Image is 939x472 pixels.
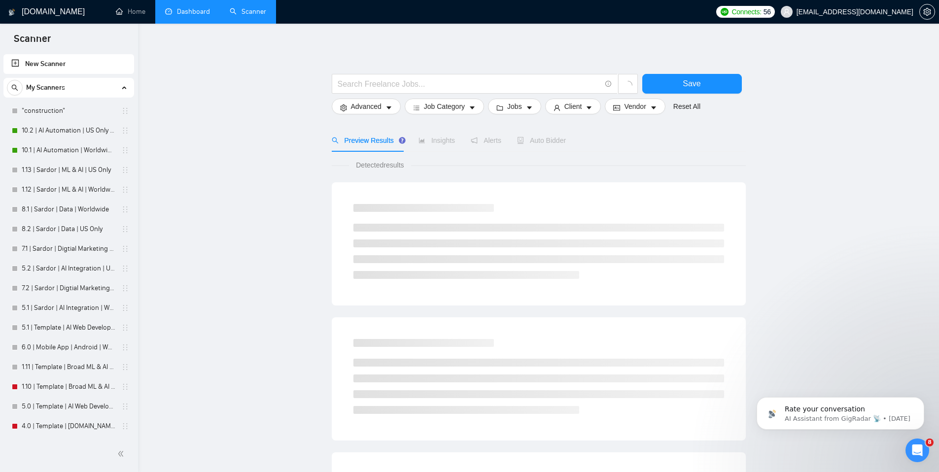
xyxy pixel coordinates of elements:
span: bars [413,104,420,111]
span: user [554,104,560,111]
span: Alerts [471,136,501,144]
span: search [332,137,339,144]
a: 1.11 | Template | Broad ML & AI | [GEOGRAPHIC_DATA] Only [22,357,115,377]
a: New Scanner [11,54,126,74]
button: userClientcaret-down [545,99,601,114]
a: 5.2 | Sardor | AI Integration | US Only [22,259,115,278]
img: logo [8,4,15,20]
span: holder [121,127,129,135]
span: holder [121,383,129,391]
span: holder [121,403,129,410]
a: 10.2 | AI Automation | US Only | Simple Sardor [22,121,115,140]
a: searchScanner [230,7,266,16]
a: homeHome [116,7,145,16]
a: setting [919,8,935,16]
span: folder [496,104,503,111]
span: Detected results [349,160,411,170]
span: caret-down [526,104,533,111]
a: 7.2 | Sardor | Digtial Marketing PPC | US Only [22,278,115,298]
button: Save [642,74,742,94]
a: "construction" [22,101,115,121]
span: holder [121,324,129,332]
button: settingAdvancedcaret-down [332,99,401,114]
span: holder [121,284,129,292]
a: 4.0 | Template | [DOMAIN_NAME] | Worldwide [22,416,115,436]
button: folderJobscaret-down [488,99,541,114]
span: Connects: [731,6,761,17]
span: Vendor [624,101,646,112]
span: Auto Bidder [517,136,566,144]
button: idcardVendorcaret-down [605,99,665,114]
iframe: Intercom notifications message [742,376,939,445]
a: 6.0 | Mobile App | Android | Worldwide [22,337,115,357]
a: dashboardDashboard [165,7,210,16]
a: 8.2 | Sardor | Data | US Only [22,219,115,239]
button: search [7,80,23,96]
span: holder [121,186,129,194]
span: caret-down [385,104,392,111]
span: setting [340,104,347,111]
input: Search Freelance Jobs... [338,78,601,90]
span: caret-down [650,104,657,111]
a: 8.1 | Sardor | Data | Worldwide [22,200,115,219]
span: holder [121,363,129,371]
span: user [783,8,790,15]
span: Preview Results [332,136,403,144]
span: Job Category [424,101,465,112]
button: setting [919,4,935,20]
span: Client [564,101,582,112]
span: Scanner [6,32,59,52]
span: holder [121,422,129,430]
span: Advanced [351,101,382,112]
span: holder [121,107,129,115]
span: info-circle [605,81,612,87]
span: holder [121,225,129,233]
div: Tooltip anchor [398,136,407,145]
span: 8 [926,438,934,446]
span: Save [683,77,700,90]
span: 56 [764,6,771,17]
span: idcard [613,104,620,111]
span: My Scanners [26,78,65,98]
span: holder [121,245,129,253]
span: setting [920,8,935,16]
span: holder [121,343,129,351]
span: robot [517,137,524,144]
a: 5.0 | Template | AI Web Development | [GEOGRAPHIC_DATA] Only [22,397,115,416]
a: 1.10 | Template | Broad ML & AI | Worldwide [22,377,115,397]
span: double-left [117,449,127,459]
span: caret-down [469,104,476,111]
span: search [7,84,22,91]
iframe: Intercom live chat [905,438,929,462]
span: holder [121,205,129,213]
span: holder [121,166,129,174]
a: 10.1 | AI Automation | Worldwide | Simple Sardor [22,140,115,160]
img: upwork-logo.png [721,8,729,16]
span: holder [121,304,129,312]
a: 1.13 | Sardor | ML & AI | US Only [22,160,115,180]
span: caret-down [586,104,592,111]
a: 7.1 | Sardor | Digtial Marketing PPC | Worldwide [22,239,115,259]
span: holder [121,265,129,272]
a: 5.1 | Template | AI Web Developer | Worldwide [22,318,115,337]
a: 1.12 | Sardor | ML & AI | Worldwide [22,180,115,200]
a: 5.1 | Sardor | AI Integration | Worldwide [22,298,115,318]
span: loading [624,81,632,90]
button: barsJob Categorycaret-down [405,99,484,114]
span: area-chart [418,137,425,144]
a: Reset All [673,101,700,112]
span: notification [471,137,478,144]
li: New Scanner [3,54,134,74]
span: Insights [418,136,455,144]
span: holder [121,146,129,154]
span: Jobs [507,101,522,112]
